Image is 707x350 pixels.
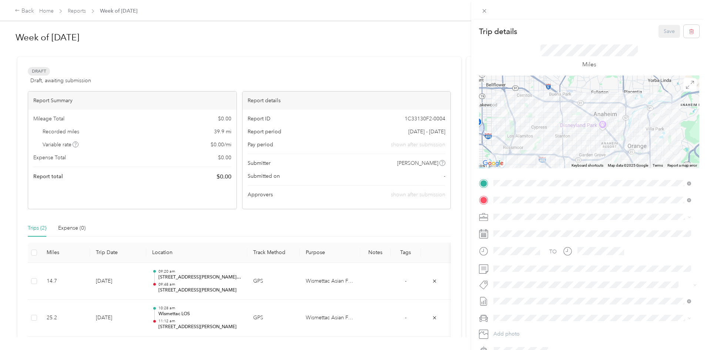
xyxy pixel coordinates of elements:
[479,26,517,37] p: Trip details
[667,163,697,167] a: Report a map error
[549,248,557,256] div: TO
[572,163,603,168] button: Keyboard shortcuts
[582,60,596,69] p: Miles
[608,163,648,167] span: Map data ©2025 Google
[481,159,505,168] img: Google
[481,159,505,168] a: Open this area in Google Maps (opens a new window)
[666,309,707,350] iframe: Everlance-gr Chat Button Frame
[491,329,699,339] button: Add photo
[653,163,663,167] a: Terms (opens in new tab)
